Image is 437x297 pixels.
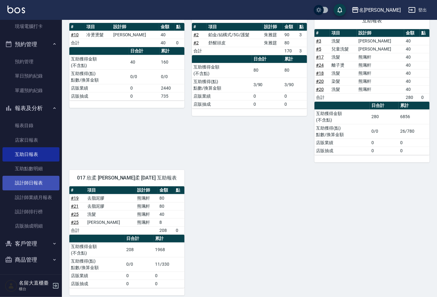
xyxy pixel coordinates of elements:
[357,85,405,93] td: 熊珮軒
[86,202,136,210] td: 去脂泥膠
[158,210,174,218] td: 40
[298,23,307,31] th: 點
[85,31,112,39] td: 冷燙燙髮
[125,272,154,280] td: 0
[158,194,174,202] td: 80
[2,118,59,133] a: 報表目錄
[160,69,184,84] td: 0/0
[2,205,59,219] a: 設計師排行榜
[252,55,283,63] th: 日合計
[129,55,160,69] td: 40
[192,78,252,92] td: 互助獲得(點) 點數/換算金額
[154,235,184,243] th: 累計
[359,6,401,14] div: 名[PERSON_NAME]
[192,55,307,109] table: a dense table
[283,100,307,108] td: 0
[370,139,399,147] td: 0
[314,93,330,101] td: 合計
[69,69,129,84] td: 互助獲得(點) 點數/換算金額
[86,194,136,202] td: 去脂泥膠
[125,280,154,288] td: 0
[404,77,420,85] td: 40
[69,92,129,100] td: 店販抽成
[357,77,405,85] td: 熊珮軒
[316,55,324,60] a: #17
[160,55,184,69] td: 160
[112,31,159,39] td: [PERSON_NAME]
[129,69,160,84] td: 0/0
[314,102,430,155] table: a dense table
[283,39,298,47] td: 80
[69,84,129,92] td: 店販業績
[71,196,79,201] a: #19
[86,218,136,226] td: [PERSON_NAME]
[207,39,263,47] td: 舒醒頭皮
[399,139,430,147] td: 0
[174,186,184,194] th: 點
[404,69,420,77] td: 40
[283,23,298,31] th: 金額
[192,100,252,108] td: 店販抽成
[2,176,59,190] a: 設計師日報表
[160,47,184,55] th: 累計
[316,38,321,43] a: #3
[314,147,370,155] td: 店販抽成
[71,32,79,37] a: #10
[330,45,357,53] td: 兒童洗髮
[357,53,405,61] td: 熊珮軒
[69,226,86,234] td: 合計
[2,36,59,52] button: 預約管理
[160,92,184,100] td: 735
[316,47,321,51] a: #5
[159,31,175,39] td: 40
[399,147,430,155] td: 0
[2,133,59,147] a: 店家日報表
[86,186,136,194] th: 項目
[263,23,283,31] th: 設計師
[357,37,405,45] td: [PERSON_NAME]
[69,280,125,288] td: 店販抽成
[283,31,298,39] td: 90
[2,147,59,162] a: 互助日報表
[370,147,399,155] td: 0
[71,212,79,217] a: #25
[370,124,399,139] td: 0/0
[330,29,357,37] th: 項目
[207,23,263,31] th: 項目
[160,84,184,92] td: 2440
[357,69,405,77] td: 熊珮軒
[69,39,85,47] td: 合計
[298,47,307,55] td: 3
[316,87,324,92] a: #20
[193,32,199,37] a: #2
[2,100,59,116] button: 報表及分析
[69,186,184,235] table: a dense table
[357,29,405,37] th: 設計師
[330,53,357,61] td: 洗髮
[192,92,252,100] td: 店販業績
[175,39,184,47] td: 0
[330,61,357,69] td: 離子燙
[69,55,129,69] td: 互助獲得金額 (不含點)
[283,55,307,63] th: 累計
[112,23,159,31] th: 設計師
[334,4,346,16] button: save
[370,109,399,124] td: 280
[420,29,430,37] th: 點
[69,23,85,31] th: #
[86,210,136,218] td: 洗髮
[399,102,430,110] th: 累計
[404,93,420,101] td: 280
[129,47,160,55] th: 日合計
[192,23,207,31] th: #
[283,63,307,78] td: 80
[71,204,79,209] a: #21
[71,220,79,225] a: #25
[404,29,420,37] th: 金額
[316,79,324,84] a: #20
[174,226,184,234] td: 0
[2,162,59,176] a: 互助點數明細
[2,83,59,98] a: 單週預約紀錄
[154,257,184,272] td: 11/330
[69,186,86,194] th: #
